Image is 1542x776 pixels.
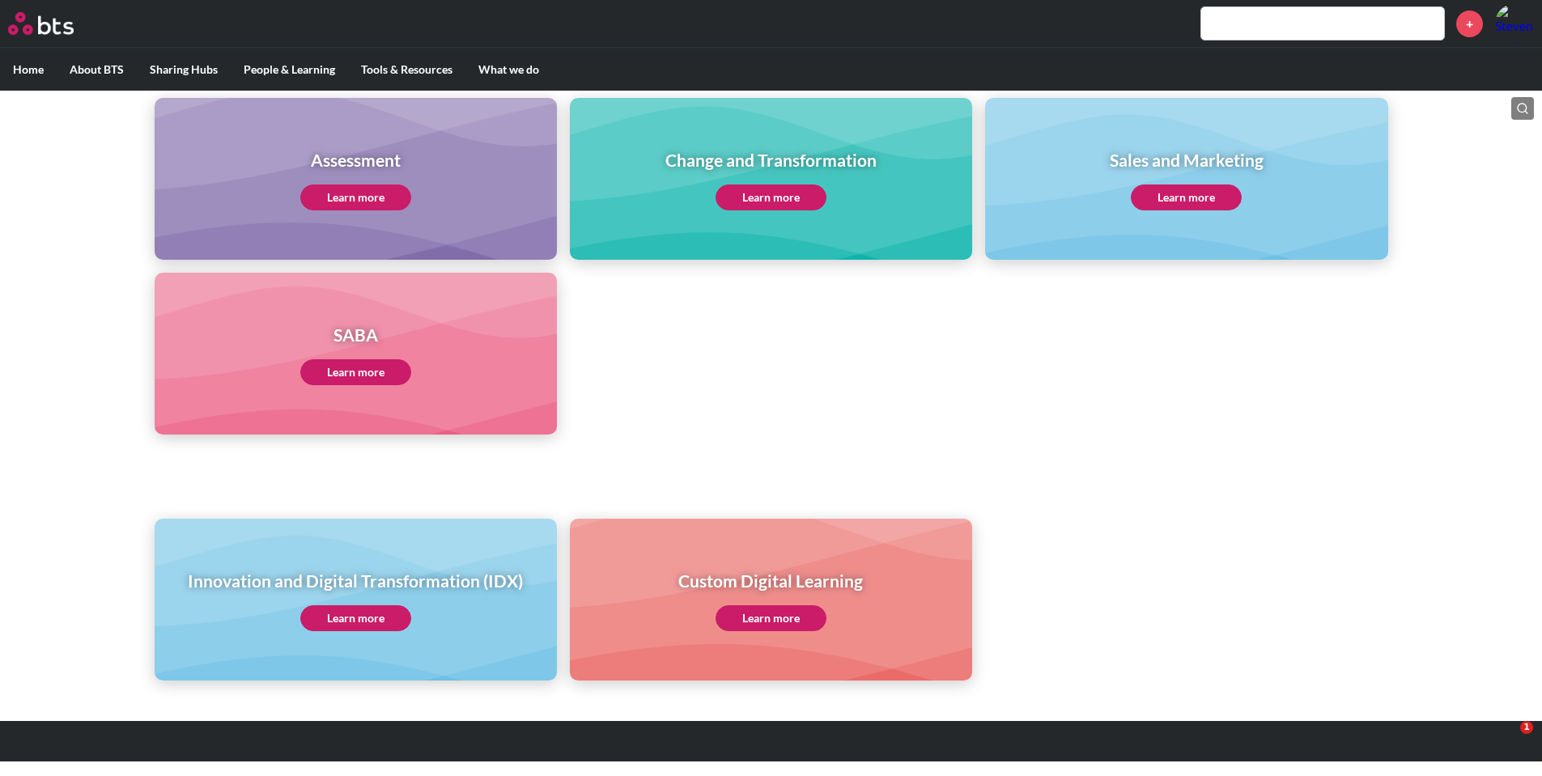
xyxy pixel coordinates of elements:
label: Sharing Hubs [137,49,231,91]
a: + [1456,11,1483,37]
img: Steven Low [1495,4,1534,43]
h1: Change and Transformation [665,148,877,172]
label: What we do [465,49,552,91]
label: People & Learning [231,49,348,91]
label: Tools & Resources [348,49,465,91]
a: Learn more [716,605,826,631]
a: Learn more [300,359,411,385]
a: Learn more [716,184,826,210]
h1: SABA [300,323,411,346]
h1: Custom Digital Learning [678,569,863,592]
a: Profile [1495,4,1534,43]
a: Go home [8,12,104,35]
label: About BTS [57,49,137,91]
a: Learn more [300,184,411,210]
a: Learn more [300,605,411,631]
h1: Assessment [300,148,411,172]
img: BTS Logo [8,12,74,35]
a: Learn more [1131,184,1242,210]
iframe: Intercom live chat [1487,721,1526,760]
span: 1 [1520,721,1533,734]
h1: Sales and Marketing [1110,148,1264,172]
h1: Innovation and Digital Transformation (IDX) [188,569,523,592]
